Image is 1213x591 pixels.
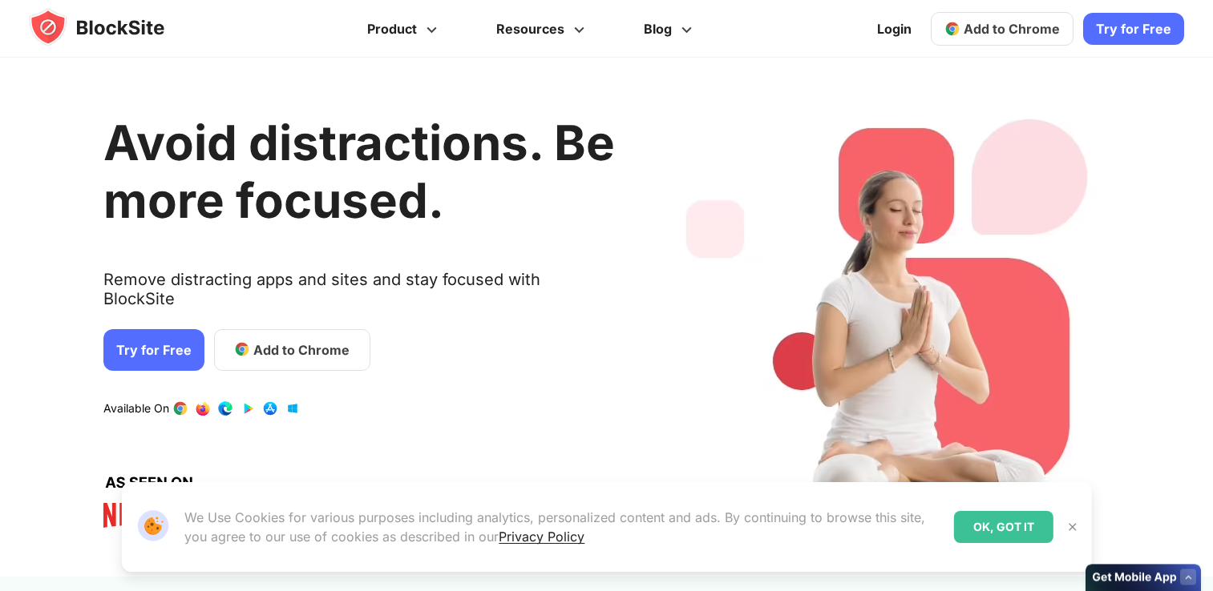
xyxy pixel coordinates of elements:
div: OK, GOT IT [954,511,1053,543]
a: Login [867,10,921,48]
img: blocksite-icon.5d769676.svg [29,8,196,46]
button: Close [1062,517,1083,537]
span: Add to Chrome [964,21,1060,37]
span: Add to Chrome [253,340,350,359]
a: Add to Chrome [214,328,370,370]
p: We Use Cookies for various purposes including analytics, personalized content and ads. By continu... [184,508,940,546]
a: Try for Free [103,328,204,370]
img: chrome-icon.svg [944,21,960,37]
a: Add to Chrome [931,12,1074,46]
h1: Avoid distractions. Be more focused. [103,114,615,229]
text: Available On [103,400,169,416]
a: Privacy Policy [499,529,584,545]
text: Remove distracting apps and sites and stay focused with BlockSite [103,269,615,320]
a: Try for Free [1083,13,1184,45]
img: Close [1066,521,1079,533]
